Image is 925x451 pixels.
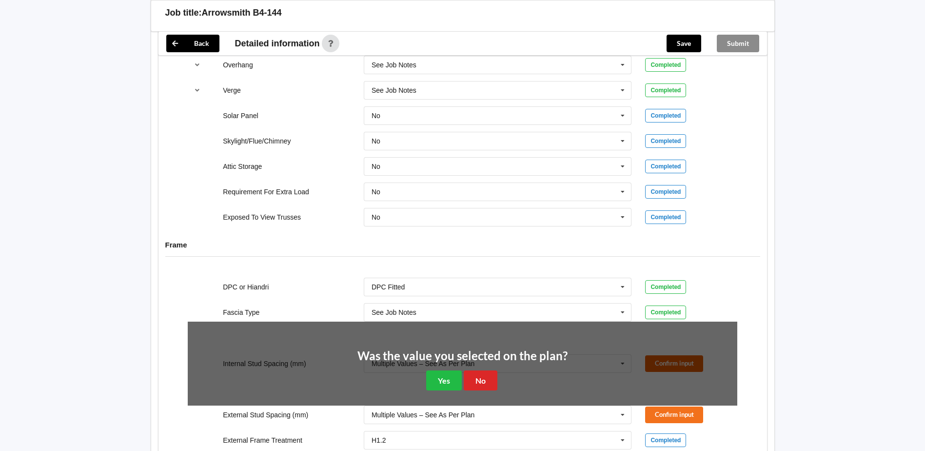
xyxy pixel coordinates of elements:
label: Requirement For Extra Load [223,188,309,196]
div: No [372,112,380,119]
h2: Was the value you selected on the plan? [357,348,568,364]
label: Overhang [223,61,253,69]
span: Detailed information [235,39,320,48]
div: Completed [645,160,686,173]
button: Back [166,35,219,52]
div: Completed [645,306,686,319]
div: Completed [645,58,686,72]
div: See Job Notes [372,309,416,316]
div: No [372,163,380,170]
div: Multiple Values – See As Per Plan [372,411,474,418]
h3: Job title: [165,7,202,19]
h4: Frame [165,240,760,249]
h3: Arrowsmith B4-144 [202,7,282,19]
div: No [372,214,380,221]
label: Skylight/Flue/Chimney [223,137,291,145]
label: Attic Storage [223,163,262,170]
div: See Job Notes [372,87,416,94]
div: See Job Notes [372,61,416,68]
label: Solar Panel [223,112,258,120]
button: No [464,370,497,390]
div: Completed [645,210,686,224]
label: External Stud Spacing (mm) [223,411,308,419]
label: Exposed To View Trusses [223,213,301,221]
label: Verge [223,86,241,94]
label: DPC or Hiandri [223,283,269,291]
div: Completed [645,280,686,294]
div: Completed [645,109,686,123]
div: H1.2 [372,437,386,444]
div: Completed [645,83,686,97]
div: No [372,138,380,144]
div: Completed [645,433,686,447]
label: External Frame Treatment [223,436,302,444]
button: Yes [426,370,462,390]
button: reference-toggle [188,82,207,99]
div: DPC Fitted [372,284,405,290]
div: Completed [645,134,686,148]
div: No [372,188,380,195]
button: reference-toggle [188,56,207,74]
div: Completed [645,185,686,199]
label: Fascia Type [223,308,259,316]
button: Save [667,35,701,52]
button: Confirm input [645,407,703,423]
